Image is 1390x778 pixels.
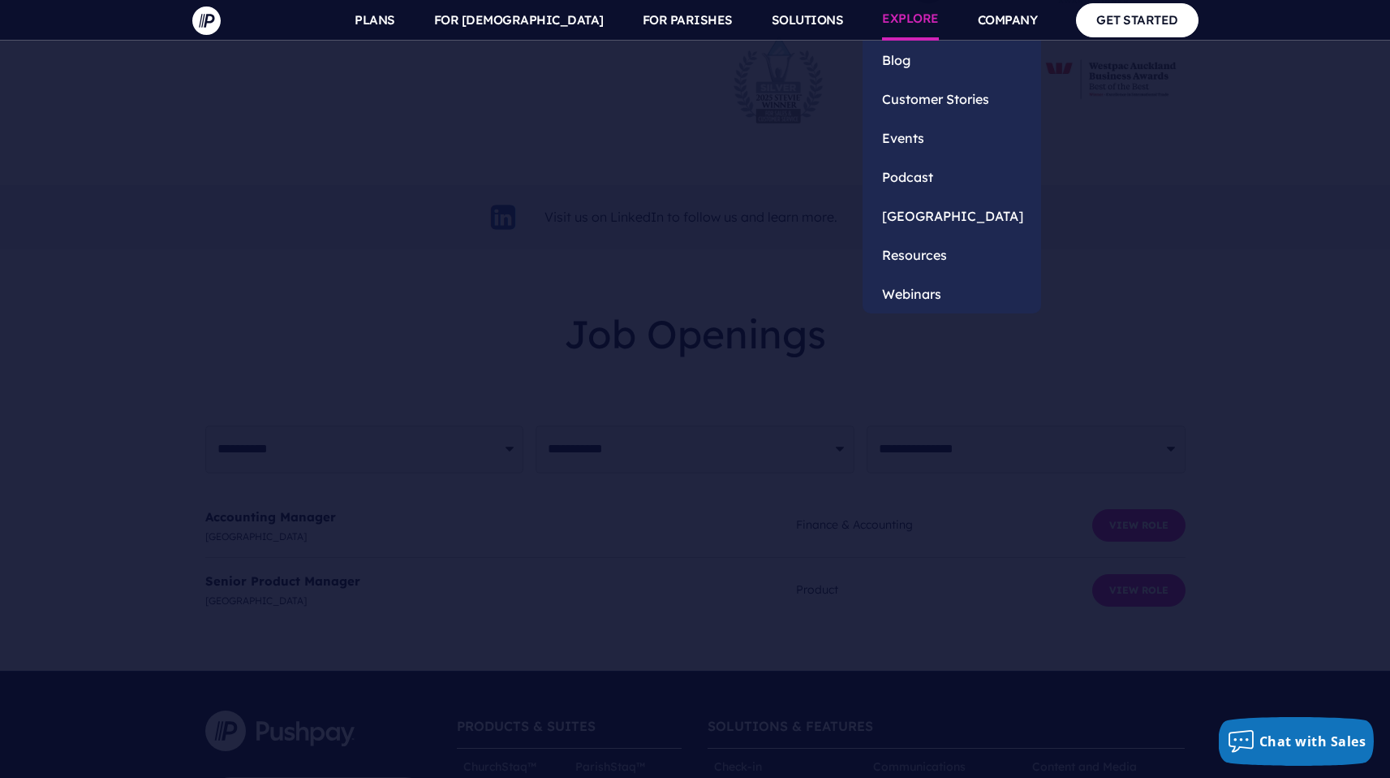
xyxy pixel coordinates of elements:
[863,80,1041,119] a: Customer Stories
[863,197,1041,236] a: [GEOGRAPHIC_DATA]
[1076,3,1198,37] a: GET STARTED
[1219,717,1375,766] button: Chat with Sales
[863,158,1041,197] a: Podcast
[863,119,1041,158] a: Events
[863,41,1041,80] a: Blog
[863,274,1041,313] a: Webinars
[863,236,1041,274] a: Resources
[1259,733,1366,750] span: Chat with Sales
